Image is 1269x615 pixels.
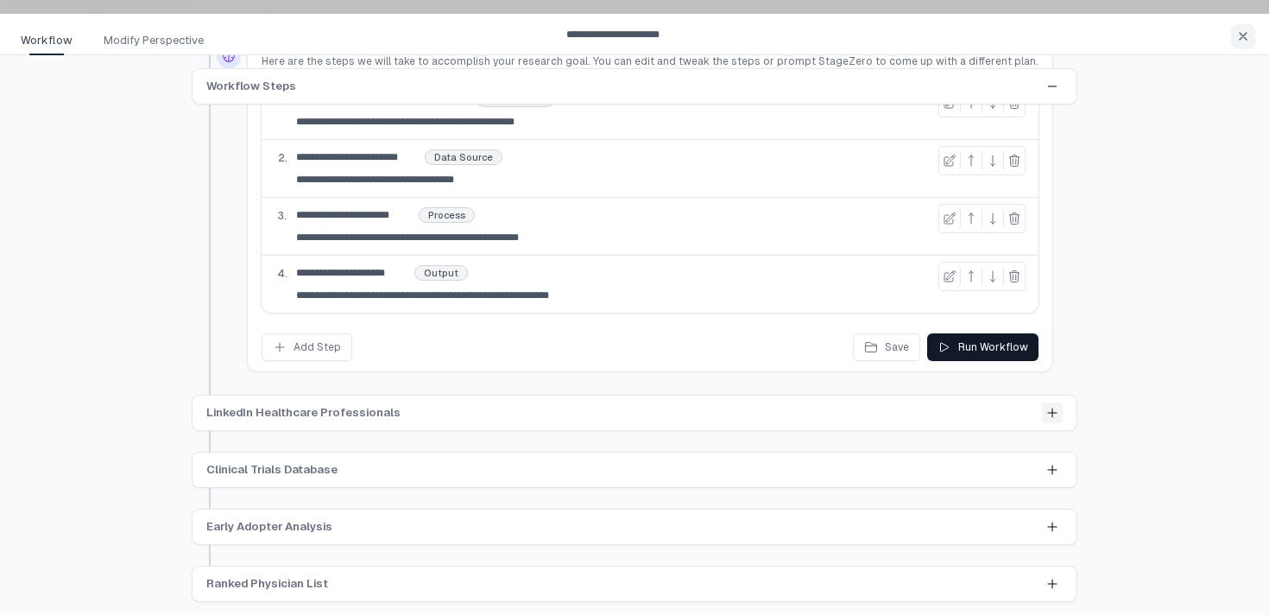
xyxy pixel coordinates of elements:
span: 4. [277,267,287,281]
button: Run Workflow [927,333,1039,361]
div: Process [420,208,474,222]
span: Clinical Trials Database [206,461,338,479]
div: Run Workflow [938,340,1028,354]
span: Early Adopter Analysis [206,518,332,536]
div: Data Source [426,150,502,164]
div: Save [864,340,909,354]
span: Workflow [21,32,73,49]
div: Output [415,266,467,280]
span: Workflow Steps [206,78,296,95]
button: Save [853,333,920,361]
p: Here are the steps we will take to accomplish your research goal. You can edit and tweak the step... [262,54,1039,68]
button: Add Step [262,333,352,361]
a: Modify Perspective [93,32,224,56]
span: Ranked Physician List [206,575,328,593]
span: Modify Perspective [104,32,204,49]
span: LinkedIn Healthcare Professionals [206,404,401,422]
div: Add Step [273,340,341,354]
a: Workflow [10,32,93,56]
span: 2. [278,151,287,165]
span: 3. [278,209,287,223]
